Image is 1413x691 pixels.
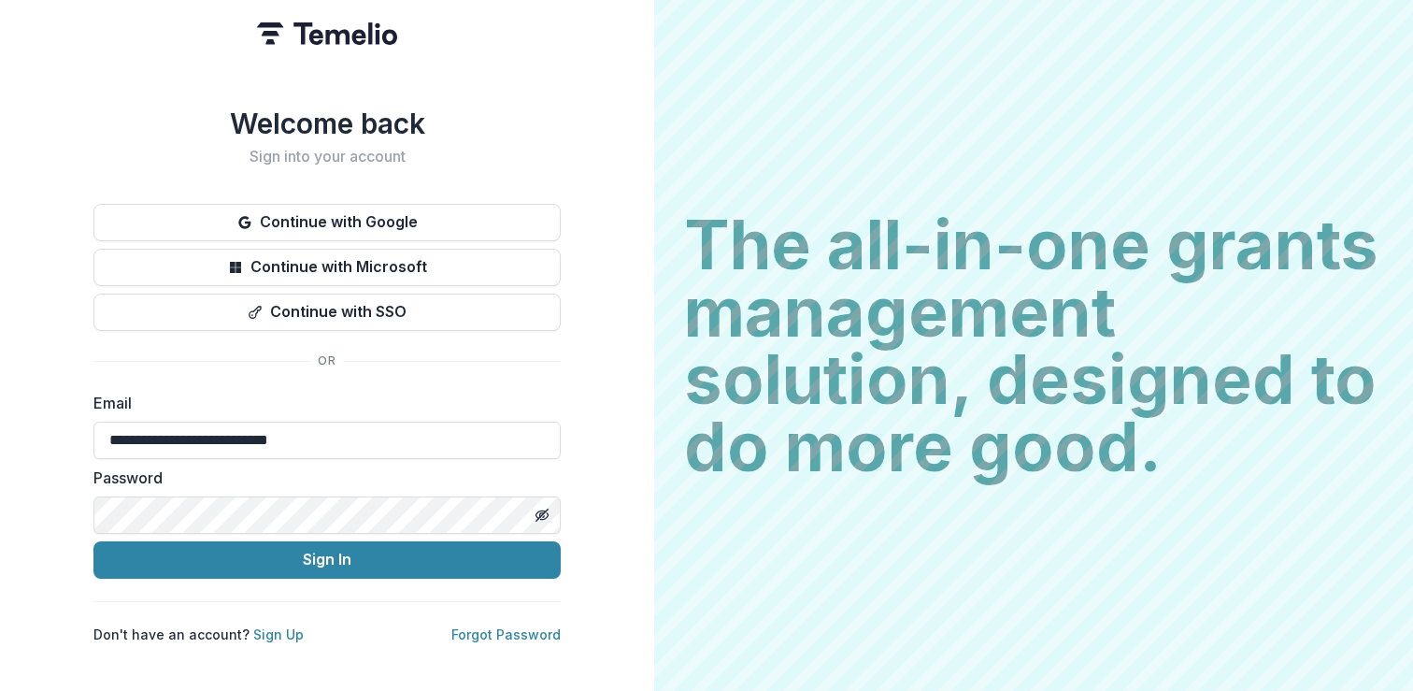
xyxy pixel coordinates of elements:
button: Continue with Google [93,204,561,241]
p: Don't have an account? [93,625,304,644]
button: Sign In [93,541,561,579]
button: Continue with SSO [93,294,561,331]
h2: Sign into your account [93,148,561,166]
h1: Welcome back [93,107,561,140]
label: Email [93,392,549,414]
a: Forgot Password [451,626,561,642]
button: Continue with Microsoft [93,249,561,286]
button: Toggle password visibility [527,500,557,530]
img: Temelio [257,22,397,45]
label: Password [93,467,549,489]
a: Sign Up [253,626,304,642]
